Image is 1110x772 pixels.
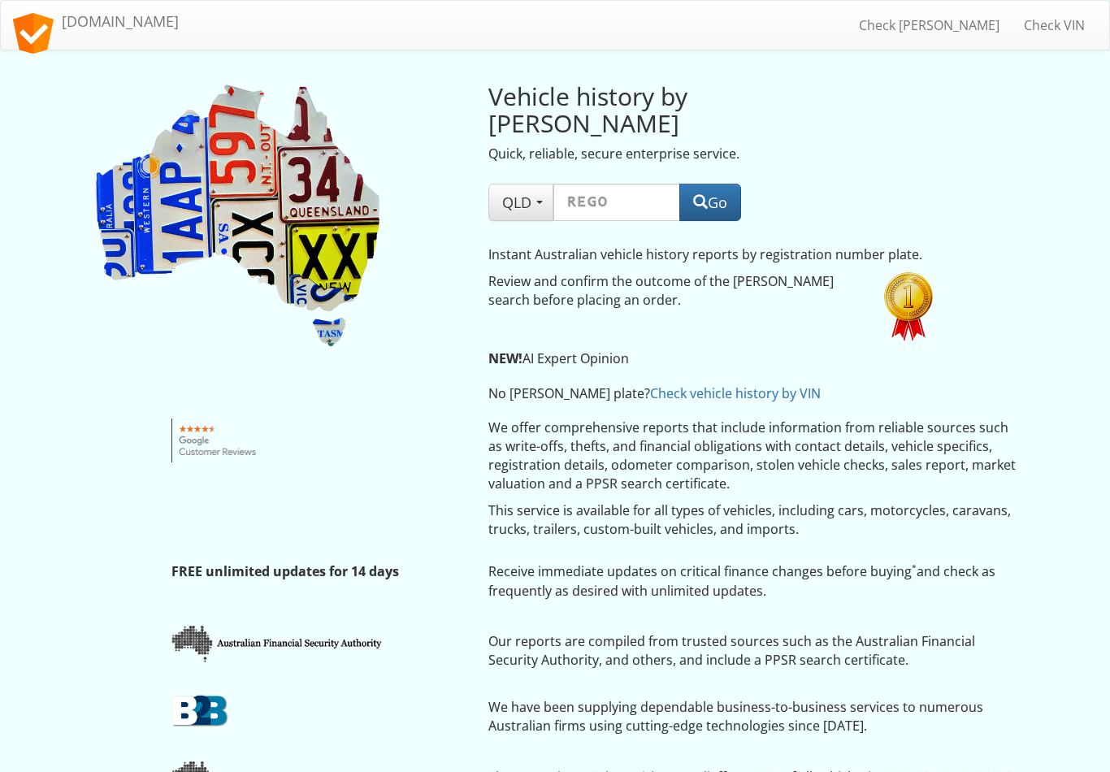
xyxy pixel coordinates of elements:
p: Quick, reliable, secure enterprise service. [488,145,861,163]
img: Rego Check [92,83,384,350]
img: b2b.png.pagespeed.ce.Z7gRTkcafS.png [171,694,228,726]
p: We have been supplying dependable business-to-business services to numerous Australian firms usin... [488,698,1019,735]
a: [DOMAIN_NAME] [1,1,191,41]
p: Receive immediate updates on critical finance changes before buying and check as frequently as de... [488,562,1019,600]
p: No [PERSON_NAME] plate? [488,384,939,403]
p: This service is available for all types of vehicles, including cars, motorcycles, caravans, truck... [488,501,1019,539]
p: We offer comprehensive reports that include information from reliable sources such as write-offs,... [488,419,1019,492]
span: QLD [502,193,540,212]
button: Go [679,184,741,221]
p: Instant Australian vehicle history reports by registration number plate. [488,245,939,264]
a: Check vehicle history by VIN [650,384,821,402]
img: 1st.png.pagespeed.ce.D9PPiMJOJz.png [884,272,933,341]
h2: Vehicle history by [PERSON_NAME] [488,83,861,137]
strong: NEW! [488,349,522,367]
p: Our reports are compiled from trusted sources such as the Australian Financial Security Authority... [488,632,1019,670]
strong: FREE unlimited updates for 14 days [171,562,399,580]
a: Check VIN [1012,5,1097,46]
input: Rego [553,184,680,221]
a: Check [PERSON_NAME] [847,5,1012,46]
img: Google customer reviews [171,419,265,462]
img: logo.svg [13,13,54,54]
img: afsa.png.pagespeed.ce.NYl_DOn6SR.png [171,624,385,663]
p: Review and confirm the outcome of the [PERSON_NAME] search before placing an order. [488,272,861,310]
button: QLD [488,184,553,221]
p: AI Expert Opinion [488,349,939,368]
